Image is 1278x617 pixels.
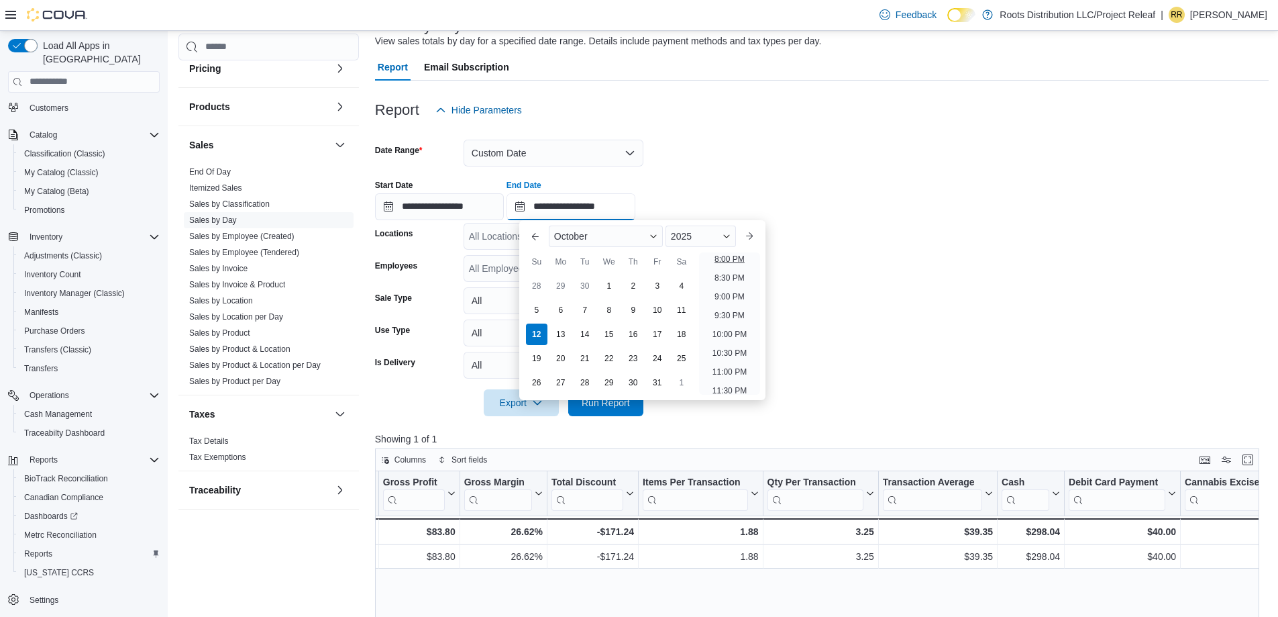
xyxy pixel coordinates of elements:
span: End Of Day [189,167,231,177]
div: Gross Margin [464,477,531,511]
button: Promotions [13,201,165,220]
span: Operations [30,390,69,401]
a: Sales by Product per Day [189,377,280,386]
div: day-25 [671,348,692,369]
div: Debit Card Payment [1069,477,1165,511]
span: Customers [30,103,68,113]
button: Settings [3,590,165,610]
input: Dark Mode [947,8,975,22]
a: Sales by Invoice & Product [189,280,285,289]
div: $298.04 [1002,524,1060,540]
li: 10:00 PM [707,326,752,342]
a: Reports [19,546,58,562]
button: Transfers (Classic) [13,340,165,359]
span: Promotions [19,202,160,218]
button: Run Report [568,389,643,416]
button: Traceabilty Dashboard [13,424,165,442]
div: Su [526,251,547,273]
div: day-19 [526,348,547,369]
div: Items Per Transaction [643,477,748,489]
a: Traceabilty Dashboard [19,425,110,441]
a: Sales by Invoice [189,264,248,273]
span: Customers [24,99,160,115]
span: BioTrack Reconciliation [19,471,160,487]
div: day-26 [526,372,547,393]
div: day-11 [671,299,692,321]
a: Metrc Reconciliation [19,527,102,543]
div: day-6 [550,299,572,321]
img: Cova [27,8,87,21]
span: Sales by Classification [189,199,270,209]
button: Metrc Reconciliation [13,526,165,544]
a: Dashboards [13,507,165,526]
span: Sales by Location [189,295,253,306]
span: Itemized Sales [189,183,242,193]
a: Purchase Orders [19,323,91,339]
div: Cash [1002,477,1049,489]
span: Operations [24,387,160,404]
a: Manifests [19,304,64,320]
div: Total Discount [551,477,623,511]
button: Adjustments (Classic) [13,246,165,265]
a: Transfers [19,361,63,377]
div: day-12 [526,324,547,345]
span: October [554,231,588,242]
a: My Catalog (Classic) [19,164,104,181]
div: $39.35 [883,549,993,565]
span: Inventory Manager (Classic) [19,285,160,301]
span: Sort fields [451,455,487,465]
a: Sales by Employee (Tendered) [189,248,299,257]
button: Transaction Average [883,477,993,511]
div: day-7 [574,299,596,321]
span: Sales by Product [189,328,250,338]
div: day-1 [671,372,692,393]
span: Sales by Product & Location [189,344,290,354]
span: Dashboards [24,511,78,522]
h3: Sales [189,138,214,152]
span: Sales by Invoice [189,263,248,274]
a: Sales by Product [189,328,250,338]
div: Debit Card Payment [1069,477,1165,489]
div: Qty Per Transaction [767,477,863,511]
span: Inventory Count [24,269,81,280]
label: Use Type [375,325,410,336]
span: My Catalog (Classic) [19,164,160,181]
span: Sales by Product per Day [189,376,280,387]
span: Classification (Classic) [19,146,160,162]
div: Tu [574,251,596,273]
div: Sa [671,251,692,273]
div: $40.00 [1069,524,1176,540]
button: Gross Margin [464,477,542,511]
button: Reports [13,544,165,563]
a: Transfers (Classic) [19,342,97,358]
span: Inventory [30,232,62,242]
button: Catalog [3,126,165,144]
button: Transfers [13,359,165,378]
span: Traceabilty Dashboard [19,425,160,441]
button: Canadian Compliance [13,488,165,507]
button: Sales [189,138,329,152]
button: Next month [739,226,760,247]
button: Taxes [189,408,329,421]
p: | [1161,7,1163,23]
a: [US_STATE] CCRS [19,565,99,581]
div: Sales [178,164,359,395]
span: Purchase Orders [24,326,85,336]
button: Enter fullscreen [1240,452,1256,468]
div: rinardo russell [1169,7,1185,23]
button: Products [189,100,329,113]
span: Dark Mode [947,22,948,23]
span: Inventory [24,229,160,245]
span: My Catalog (Beta) [24,186,89,197]
h3: Taxes [189,408,215,421]
button: Manifests [13,303,165,322]
span: My Catalog (Classic) [24,167,99,178]
div: 3.25 [767,549,873,565]
span: Sales by Employee (Created) [189,231,295,242]
button: Cash Management [13,405,165,424]
h3: Report [375,102,419,118]
div: $39.35 [883,524,993,540]
span: Reports [24,549,52,559]
h3: Traceability [189,483,241,497]
li: 10:30 PM [707,345,752,361]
